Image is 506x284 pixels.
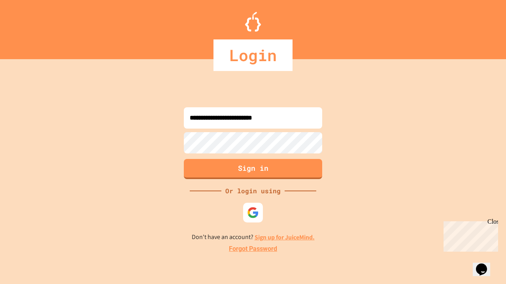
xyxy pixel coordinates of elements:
img: google-icon.svg [247,207,259,219]
iframe: chat widget [440,218,498,252]
div: Login [213,39,293,71]
div: Or login using [221,186,285,196]
a: Sign up for JuiceMind. [255,233,315,241]
div: Chat with us now!Close [3,3,55,50]
p: Don't have an account? [192,232,315,242]
iframe: chat widget [473,252,498,276]
img: Logo.svg [245,12,261,32]
button: Sign in [184,159,322,179]
a: Forgot Password [229,244,277,254]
